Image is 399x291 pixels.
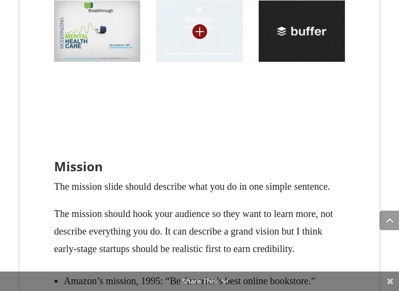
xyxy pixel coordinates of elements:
h2: Mission [54,160,345,178]
img: Title slide from Breakthrough's pitch deck [54,0,140,62]
p: The mission slide should describe what you do in one simple sentence. [54,178,345,205]
p: The mission should hook your audience so they want to learn more, not describe everything you do.... [54,205,345,267]
img: Title slide from Buffer's pitch deck [259,0,345,62]
img: Title slide from Manpacks pitch deck [156,0,243,62]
